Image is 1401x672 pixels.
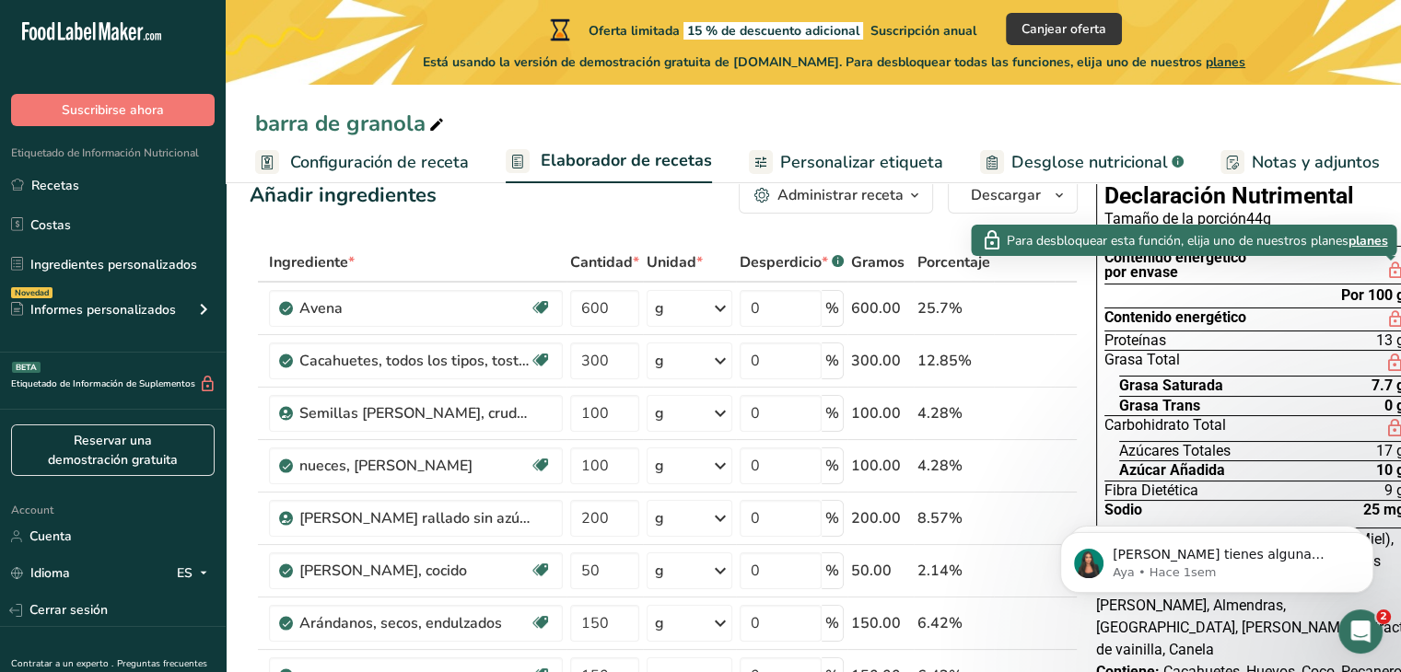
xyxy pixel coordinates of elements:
span: Tamaño de la porción [1104,210,1246,227]
span: 15 % de descuento adicional [683,22,863,40]
span: Configuración de receta [290,150,469,175]
a: Idioma [11,557,70,589]
div: Avena [299,297,530,319]
a: Configuración de receta [255,142,469,183]
span: Suscribirse ahora [62,100,164,120]
div: g [655,560,664,582]
div: Informes personalizados [11,300,176,319]
span: Carbohidrato Total [1104,418,1226,439]
div: Semillas [PERSON_NAME], crudas [299,402,530,424]
div: 600.00 [851,297,910,319]
span: Personalizar etiqueta [780,150,943,175]
span: Ingrediente [269,251,355,273]
div: 2.14% [917,560,990,582]
div: 50.00 [851,560,910,582]
div: 12.85% [917,350,990,372]
span: Para desbloquear esta función, elija uno de nuestros planes [1006,231,1348,250]
span: Unidad [647,251,703,273]
span: Suscripción anual [870,22,976,40]
div: Añadir ingredientes [250,180,437,211]
button: Canjear oferta [1006,13,1122,45]
div: 8.57% [917,507,990,529]
div: 300.00 [851,350,910,372]
a: Reservar una demostración gratuita [11,424,215,476]
div: 6.42% [917,612,990,634]
span: 2 [1376,609,1391,624]
div: g [655,455,664,477]
div: Administrar receta [777,184,904,206]
span: Gramos [851,251,905,273]
div: 150.00 [851,612,910,634]
span: Grasa Trans [1119,399,1200,413]
span: Descargar [971,184,1041,206]
a: Personalizar etiqueta [749,142,943,183]
span: Azúcar Añadida [1119,463,1225,478]
span: Notas y adjuntos [1252,150,1380,175]
div: g [655,507,664,529]
div: g [655,297,664,319]
div: [PERSON_NAME], cocido [299,560,530,582]
div: g [655,402,664,424]
div: 200.00 [851,507,910,529]
span: Fibra Dietética [1104,483,1198,498]
button: Suscribirse ahora [11,94,215,126]
span: Porcentaje [917,251,990,273]
iframe: Intercom notifications mensaje [1033,493,1401,622]
span: Desglose nutricional [1011,150,1168,175]
span: planes [1348,231,1387,250]
a: Notas y adjuntos [1220,142,1380,183]
span: Grasa Total [1104,353,1180,374]
a: Elaborador de recetas [506,140,712,184]
div: [PERSON_NAME] rallado sin azúcar [299,507,530,529]
div: Arándanos, secos, endulzados [299,612,530,634]
div: Novedad [11,287,53,298]
span: planes [1206,53,1245,71]
span: Elaborador de recetas [541,148,712,173]
iframe: Intercom live chat [1338,609,1383,654]
span: Está usando la versión de demostración gratuita de [DOMAIN_NAME]. Para desbloquear todas las func... [423,52,1245,72]
a: Contratar a un experto . [11,657,113,670]
div: Oferta limitada [546,18,976,41]
button: Descargar [948,177,1078,214]
div: barra de granola [255,107,448,140]
div: Desperdicio [740,251,844,273]
span: Grasa Saturada [1119,378,1223,393]
div: 4.28% [917,402,990,424]
div: ES [177,562,215,585]
div: Contenido energético por envase [1104,250,1246,281]
div: g [655,612,664,634]
div: g [655,350,664,372]
button: Administrar receta [739,177,933,214]
span: Cantidad [570,251,639,273]
a: Desglose nutricional [980,142,1184,183]
div: nueces, [PERSON_NAME] [299,455,530,477]
div: 100.00 [851,455,910,477]
span: Canjear oferta [1022,19,1106,39]
span: Azúcares Totales [1119,444,1231,458]
div: 100.00 [851,402,910,424]
div: Cacahuetes, todos los tipos, tostados en aceite, sin sal [299,350,530,372]
span: Contenido energético [1104,310,1246,329]
div: BETA [12,362,41,373]
div: 4.28% [917,455,990,477]
div: 25.7% [917,297,990,319]
span: Proteínas [1104,333,1166,348]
